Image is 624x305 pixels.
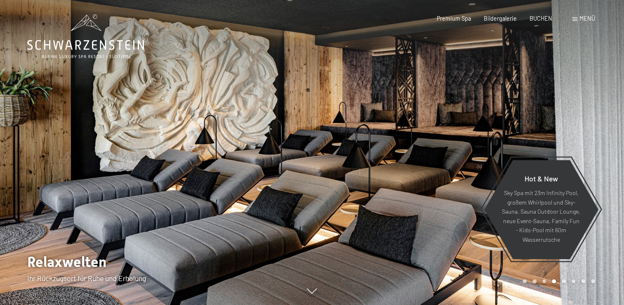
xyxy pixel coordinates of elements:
div: Carousel Page 5 [562,279,566,284]
a: BUCHEN [530,15,552,22]
div: Carousel Page 3 [542,279,546,284]
div: Carousel Page 7 [581,279,585,284]
div: Carousel Page 1 [523,279,527,284]
span: Menü [579,15,595,22]
div: Carousel Page 2 [532,279,537,284]
a: Hot & New Sky Spa mit 23m Infinity Pool, großem Whirlpool und Sky-Sauna, Sauna Outdoor Lounge, ne... [483,160,598,260]
div: Carousel Page 4 (Current Slide) [552,279,556,284]
div: Carousel Pagination [520,279,595,284]
div: Carousel Page 8 [591,279,595,284]
a: Bildergalerie [484,15,517,22]
div: Carousel Page 6 [572,279,576,284]
a: Premium Spa [437,15,471,22]
span: Hot & New [524,174,558,183]
p: Sky Spa mit 23m Infinity Pool, großem Whirlpool und Sky-Sauna, Sauna Outdoor Lounge, neue Event-S... [502,189,580,245]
